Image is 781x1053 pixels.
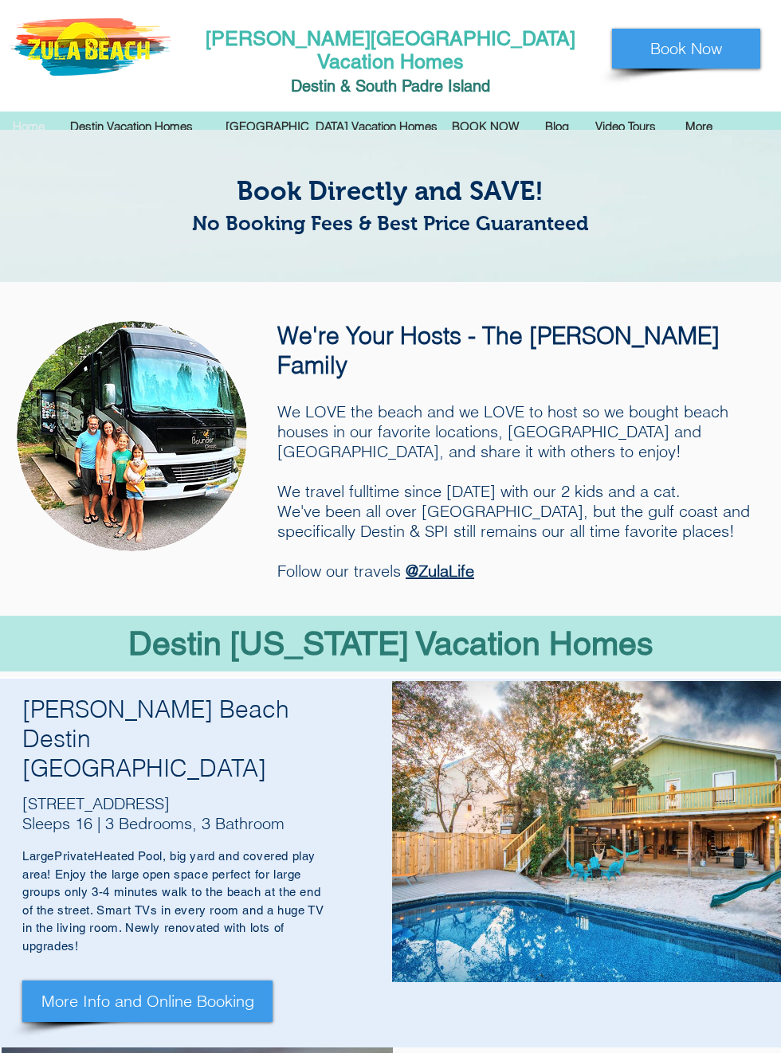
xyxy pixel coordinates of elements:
a: More Info and Online Booking [22,981,273,1022]
span: Book Now [650,37,722,60]
div: [GEOGRAPHIC_DATA] Vacation Homes [214,115,440,139]
span: Destin [US_STATE] Vacation Homes [128,624,653,662]
p: More [677,115,720,139]
a: @ZulaLife [406,561,474,581]
a: Home [1,115,58,139]
a: [PERSON_NAME][GEOGRAPHIC_DATA] Vacation Homes [206,27,575,73]
div: Destin Vacation Homes [58,115,214,139]
span: Destin & South Padre I [291,76,453,96]
a: BOOK NOW [440,115,533,139]
a: Book Now [612,29,760,69]
span: We're Your Hosts - The [PERSON_NAME] Family [277,321,720,380]
span: slan [453,76,481,96]
span: Large [22,849,54,863]
span: Book Directly and SAVE! [237,176,544,206]
p: Video Tours [587,115,664,139]
span: Private [54,849,94,863]
p: Home [5,115,53,139]
h5: Sleeps 16 | 3 Bedrooms, 3 Bathroom [22,813,309,833]
span: We LOVE the beach and we LOVE to host so we bought beach houses in our favorite locations, [GEOGR... [277,401,750,581]
nav: Site [1,115,780,139]
h4: [PERSON_NAME] Beach Destin [GEOGRAPHIC_DATA] [22,695,309,783]
img: Zula-Logo-New--e1454677187680.png [10,18,171,76]
a: Blog [533,115,583,139]
p: [GEOGRAPHIC_DATA] Vacation Homes [218,115,445,139]
span: No Booking Fees & Best Price Guaranteed [192,212,589,234]
span: d [481,76,490,96]
p: Blog [537,115,577,139]
span: Heated Pool, big yard and covered play area! Enjoy the large open space perfect for large groups ... [22,849,324,953]
a: Video Tours [583,115,673,139]
p: Destin Vacation Homes [62,115,201,139]
img: Erez Weinstein, Shirly Weinstein, Zula Life [17,321,247,551]
span: More Info and Online Booking [41,990,254,1012]
p: BOOK NOW [444,115,527,139]
h5: [STREET_ADDRESS] [22,793,309,813]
